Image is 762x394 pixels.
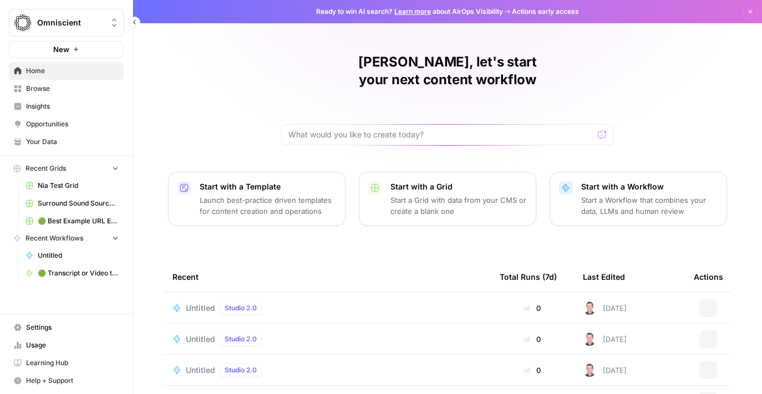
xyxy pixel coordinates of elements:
[26,84,119,94] span: Browse
[9,230,124,247] button: Recent Workflows
[172,364,482,377] a: UntitledStudio 2.0
[38,250,119,260] span: Untitled
[172,332,482,346] a: UntitledStudio 2.0
[512,7,579,17] span: Actions early access
[225,303,257,313] span: Studio 2.0
[21,177,124,195] a: Nia Test Grid
[21,264,124,282] a: 🟢 Transcript or Video to LinkedIn Posts
[53,44,69,55] span: New
[26,119,119,129] span: Opportunities
[225,334,257,344] span: Studio 2.0
[390,181,527,192] p: Start with a Grid
[9,80,124,98] a: Browse
[9,98,124,115] a: Insights
[26,233,83,243] span: Recent Workflows
[225,365,257,375] span: Studio 2.0
[9,160,124,177] button: Recent Grids
[186,303,215,314] span: Untitled
[390,195,527,217] p: Start a Grid with data from your CMS or create a blank one
[9,62,124,80] a: Home
[9,9,124,37] button: Workspace: Omniscient
[316,7,503,17] span: Ready to win AI search? about AirOps Visibility
[38,181,119,191] span: Nia Test Grid
[500,303,565,314] div: 0
[26,323,119,332] span: Settings
[583,262,625,292] div: Last Edited
[13,13,33,33] img: Omniscient Logo
[172,301,482,315] a: UntitledStudio 2.0
[694,262,723,292] div: Actions
[9,41,124,58] button: New
[9,319,124,336] a: Settings
[186,365,215,376] span: Untitled
[500,365,565,376] div: 0
[583,301,627,315] div: [DATE]
[583,301,596,315] img: 5fsbcqxkx8vpf03qqckelpweg1eu
[583,332,627,346] div: [DATE]
[168,172,346,226] button: Start with a TemplateLaunch best-practice driven templates for content creation and operations
[37,17,104,28] span: Omniscient
[26,66,119,76] span: Home
[583,364,596,377] img: 5fsbcqxkx8vpf03qqckelpweg1eu
[26,376,119,386] span: Help + Support
[581,195,718,217] p: Start a Workflow that combines your data, LLMs and human review
[26,340,119,350] span: Usage
[9,133,124,151] a: Your Data
[288,129,593,140] input: What would you like to create today?
[200,195,336,217] p: Launch best-practice driven templates for content creation and operations
[500,334,565,345] div: 0
[9,354,124,372] a: Learning Hub
[583,364,627,377] div: [DATE]
[26,137,119,147] span: Your Data
[21,212,124,230] a: 🟢 Best Example URL Extractor Grid (4)
[21,247,124,264] a: Untitled
[9,336,124,354] a: Usage
[359,172,536,226] button: Start with a GridStart a Grid with data from your CMS or create a blank one
[38,216,119,226] span: 🟢 Best Example URL Extractor Grid (4)
[500,262,557,292] div: Total Runs (7d)
[186,334,215,345] span: Untitled
[200,181,336,192] p: Start with a Template
[583,332,596,346] img: 5fsbcqxkx8vpf03qqckelpweg1eu
[581,181,718,192] p: Start with a Workflow
[550,172,727,226] button: Start with a WorkflowStart a Workflow that combines your data, LLMs and human review
[9,372,124,390] button: Help + Support
[281,53,614,89] h1: [PERSON_NAME], let's start your next content workflow
[26,101,119,111] span: Insights
[394,7,431,16] a: Learn more
[26,358,119,368] span: Learning Hub
[172,262,482,292] div: Recent
[21,195,124,212] a: Surround Sound Sources Grid
[38,268,119,278] span: 🟢 Transcript or Video to LinkedIn Posts
[38,198,119,208] span: Surround Sound Sources Grid
[9,115,124,133] a: Opportunities
[26,163,66,173] span: Recent Grids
